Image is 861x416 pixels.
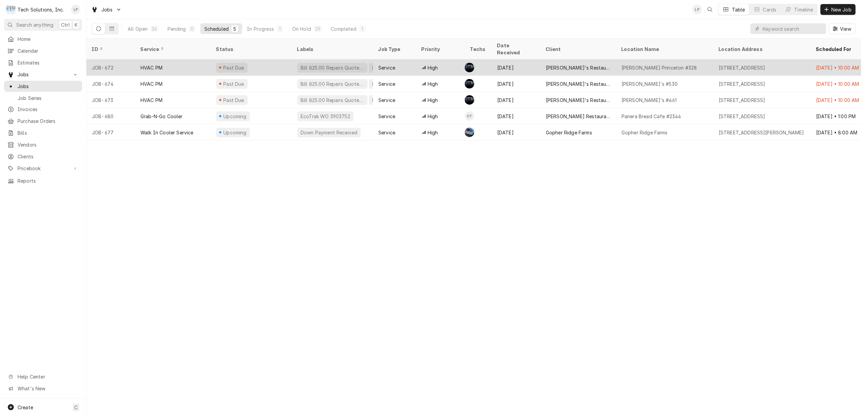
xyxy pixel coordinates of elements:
[86,76,135,92] div: JOB-674
[372,80,406,87] div: PO -10151535-1
[223,80,245,87] div: Past Due
[141,80,162,87] div: HVAC PM
[92,46,128,53] div: ID
[465,128,474,137] div: JP
[297,46,368,53] div: Labels
[763,23,823,34] input: Keyword search
[292,25,311,32] div: On Hold
[492,92,540,108] div: [DATE]
[622,113,681,120] div: Panera Bread Cafe #2344
[422,46,458,53] div: Priority
[372,64,406,71] div: PO -10151535-1
[820,4,856,15] button: New Job
[6,5,16,14] div: Tech Solutions, Inc.'s Avatar
[300,113,351,120] div: EcoTrak WO 3903752
[4,69,82,80] a: Go to Jobs
[622,80,678,87] div: [PERSON_NAME]'s #530
[4,139,82,150] a: Vendors
[315,25,321,32] div: 29
[465,111,474,121] div: OT
[465,63,474,72] div: AF
[829,23,856,34] button: View
[223,113,248,120] div: Upcoming
[692,5,702,14] div: Lisa Paschal's Avatar
[378,129,395,136] div: Service
[546,129,592,136] div: Gopher Ridge Farms
[152,25,157,32] div: 36
[719,80,765,87] div: [STREET_ADDRESS]
[278,25,282,32] div: 1
[719,113,765,120] div: [STREET_ADDRESS]
[71,5,80,14] div: LP
[465,128,474,137] div: Joe Paschal's Avatar
[300,80,365,87] div: Bill 825.00 Repairs Quoted Seperately
[692,5,702,14] div: LP
[18,385,78,392] span: What's New
[223,129,248,136] div: Upcoming
[794,6,813,13] div: Timeline
[141,64,162,71] div: HVAC PM
[18,153,79,160] span: Clients
[763,6,777,13] div: Cards
[4,175,82,186] a: Reports
[622,46,707,53] div: Location Name
[141,129,194,136] div: Walk In Cooler Service
[18,165,69,172] span: Pricebook
[428,113,438,120] span: High
[4,19,82,31] button: Search anythingCtrlK
[18,405,33,410] span: Create
[4,127,82,138] a: Bills
[141,113,183,120] div: Grab-N-Go Cooler
[492,124,540,140] div: [DATE]
[18,95,79,102] span: Job Series
[492,108,540,124] div: [DATE]
[86,124,135,140] div: JOB-677
[465,63,474,72] div: Austin Fox's Avatar
[86,59,135,76] div: JOB-672
[546,64,611,71] div: [PERSON_NAME]'s Restaurants, LLC
[18,71,69,78] span: Jobs
[378,80,395,87] div: Service
[18,177,79,184] span: Reports
[622,64,697,71] div: [PERSON_NAME] Princeton #328
[75,21,78,28] span: K
[378,46,411,53] div: Job Type
[465,95,474,105] div: AF
[233,25,237,32] div: 5
[428,97,438,104] span: High
[378,113,395,120] div: Service
[18,106,79,113] span: Invoices
[16,21,53,28] span: Search anything
[719,46,804,53] div: Location Address
[300,97,365,104] div: Bill 825.00 Repairs Quoted Seperately
[378,64,395,71] div: Service
[428,64,438,71] span: High
[622,129,668,136] div: Gopher Ridge Farms
[168,25,186,32] div: Pending
[4,104,82,115] a: Invoices
[622,97,677,104] div: [PERSON_NAME]'s #461
[839,25,853,32] span: View
[216,46,285,53] div: Status
[428,80,438,87] span: High
[223,97,245,104] div: Past Due
[6,5,16,14] div: T
[4,163,82,174] a: Go to Pricebook
[71,5,80,14] div: Lisa Paschal's Avatar
[492,59,540,76] div: [DATE]
[465,79,474,88] div: Austin Fox's Avatar
[300,129,358,136] div: Down Payment Received
[128,25,148,32] div: All Open
[465,79,474,88] div: AF
[705,4,715,15] button: Open search
[465,95,474,105] div: Austin Fox's Avatar
[18,129,79,136] span: Bills
[74,404,78,411] span: C
[378,97,395,104] div: Service
[88,4,124,15] a: Go to Jobs
[732,6,745,13] div: Table
[360,25,364,32] div: 1
[4,151,82,162] a: Clients
[719,97,765,104] div: [STREET_ADDRESS]
[470,46,486,53] div: Techs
